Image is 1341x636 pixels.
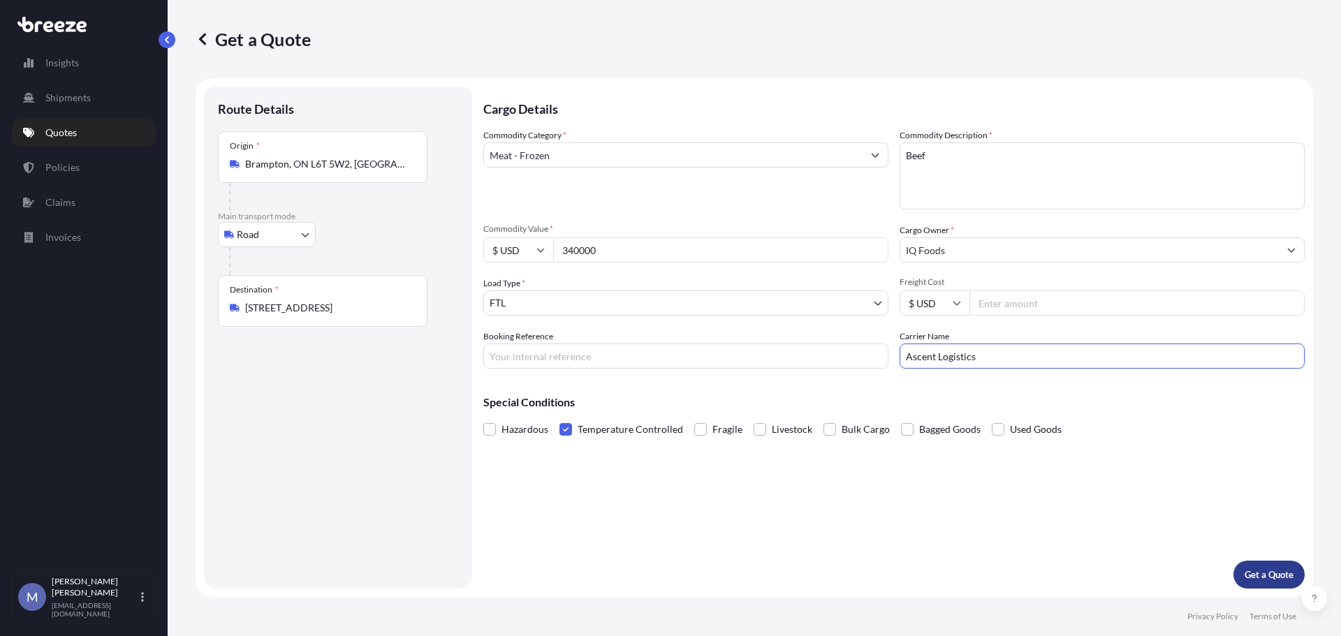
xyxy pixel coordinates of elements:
button: Select transport [218,222,316,247]
a: Shipments [12,84,156,112]
a: Insights [12,49,156,77]
p: Main transport mode [218,211,458,222]
span: FTL [490,296,506,310]
input: Type amount [553,237,888,262]
span: Livestock [772,419,812,440]
span: Bulk Cargo [842,419,890,440]
div: Destination [230,284,279,295]
a: Quotes [12,119,156,147]
p: Insights [45,56,79,70]
label: Carrier Name [900,330,949,343]
span: Used Goods [1010,419,1062,440]
button: Get a Quote [1233,561,1305,589]
span: Temperature Controlled [578,419,683,440]
button: Show suggestions [863,142,888,168]
label: Commodity Category [483,128,566,142]
input: Enter amount [969,290,1305,316]
p: Claims [45,195,75,209]
label: Booking Reference [483,330,553,343]
div: Origin [230,140,260,151]
p: Get a Quote [196,28,311,50]
span: Load Type [483,276,525,290]
input: Select a commodity type [484,142,863,168]
span: Commodity Value [483,223,888,235]
a: Invoices [12,223,156,251]
p: Invoices [45,230,81,244]
a: Claims [12,188,156,216]
p: [PERSON_NAME] [PERSON_NAME] [52,576,138,598]
a: Privacy Policy [1187,611,1238,622]
input: Origin [245,157,410,171]
a: Terms of Use [1250,611,1296,622]
p: Quotes [45,126,77,140]
p: Route Details [218,101,294,117]
p: Get a Quote [1245,568,1294,582]
input: Your internal reference [483,343,888,369]
textarea: Beef [900,142,1305,209]
input: Destination [245,301,410,315]
span: Hazardous [501,419,548,440]
p: Special Conditions [483,397,1305,408]
label: Commodity Description [900,128,992,142]
p: [EMAIL_ADDRESS][DOMAIN_NAME] [52,601,138,618]
span: Bagged Goods [919,419,981,440]
p: Shipments [45,91,91,105]
input: Enter name [900,343,1305,369]
label: Cargo Owner [900,223,954,237]
a: Policies [12,154,156,182]
span: Road [237,228,259,242]
button: Show suggestions [1279,237,1304,262]
span: Freight Cost [900,276,1305,288]
p: Policies [45,161,80,175]
span: Fragile [712,419,742,440]
span: M [27,590,38,604]
p: Cargo Details [483,87,1305,128]
input: Full name [900,237,1279,262]
button: FTL [483,290,888,316]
